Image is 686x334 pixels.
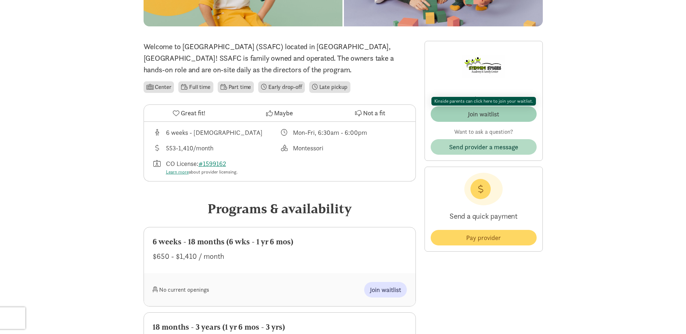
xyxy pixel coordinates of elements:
[434,98,533,105] div: Kinside parents can click here to join your waitlist.
[466,233,501,243] span: Pay provider
[364,282,407,297] button: Join waitlist
[178,81,213,93] li: Full time
[153,250,407,262] div: $650 - $1,410 / month
[431,205,537,227] p: Send a quick payment
[258,81,305,93] li: Early drop-off
[431,106,537,122] button: Join waitlist
[280,128,407,137] div: Class schedule
[234,105,325,121] button: Maybe
[144,41,416,76] p: Welcome to [GEOGRAPHIC_DATA] (SSAFC) located in [GEOGRAPHIC_DATA], [GEOGRAPHIC_DATA]! SSAFC is fa...
[325,105,415,121] button: Not a fit
[144,105,234,121] button: Great fit!
[166,143,213,153] div: 553-1,410/month
[293,143,323,153] div: Montessori
[363,108,385,118] span: Not a fit
[293,128,367,137] div: Mon-Fri, 6:30am - 6:00pm
[153,159,280,176] div: License number
[199,159,226,168] a: #1599162
[370,285,401,295] span: Join waitlist
[166,128,263,137] div: 6 weeks - [DEMOGRAPHIC_DATA]
[280,143,407,153] div: This provider's education philosophy
[449,142,518,152] span: Send provider a message
[431,139,537,155] button: Send provider a message
[153,282,280,297] div: No current openings
[468,109,499,119] div: Join waitlist
[462,47,505,86] img: Provider logo
[153,128,280,137] div: Age range for children that this provider cares for
[309,81,350,93] li: Late pickup
[166,159,238,176] div: CO License:
[218,81,254,93] li: Part time
[166,168,238,176] div: about provider licensing.
[274,108,293,118] span: Maybe
[431,95,537,103] p: Not ready to enroll yet?
[153,236,407,248] div: 6 weeks - 18 months (6 wks - 1 yr 6 mos)
[181,108,205,118] span: Great fit!
[431,128,537,136] p: Want to ask a question?
[144,81,174,93] li: Center
[153,143,280,153] div: Average tuition for this program
[144,199,416,218] div: Programs & availability
[153,321,407,333] div: 18 months - 3 years (1 yr 6 mos - 3 yrs)
[166,169,189,175] a: Learn more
